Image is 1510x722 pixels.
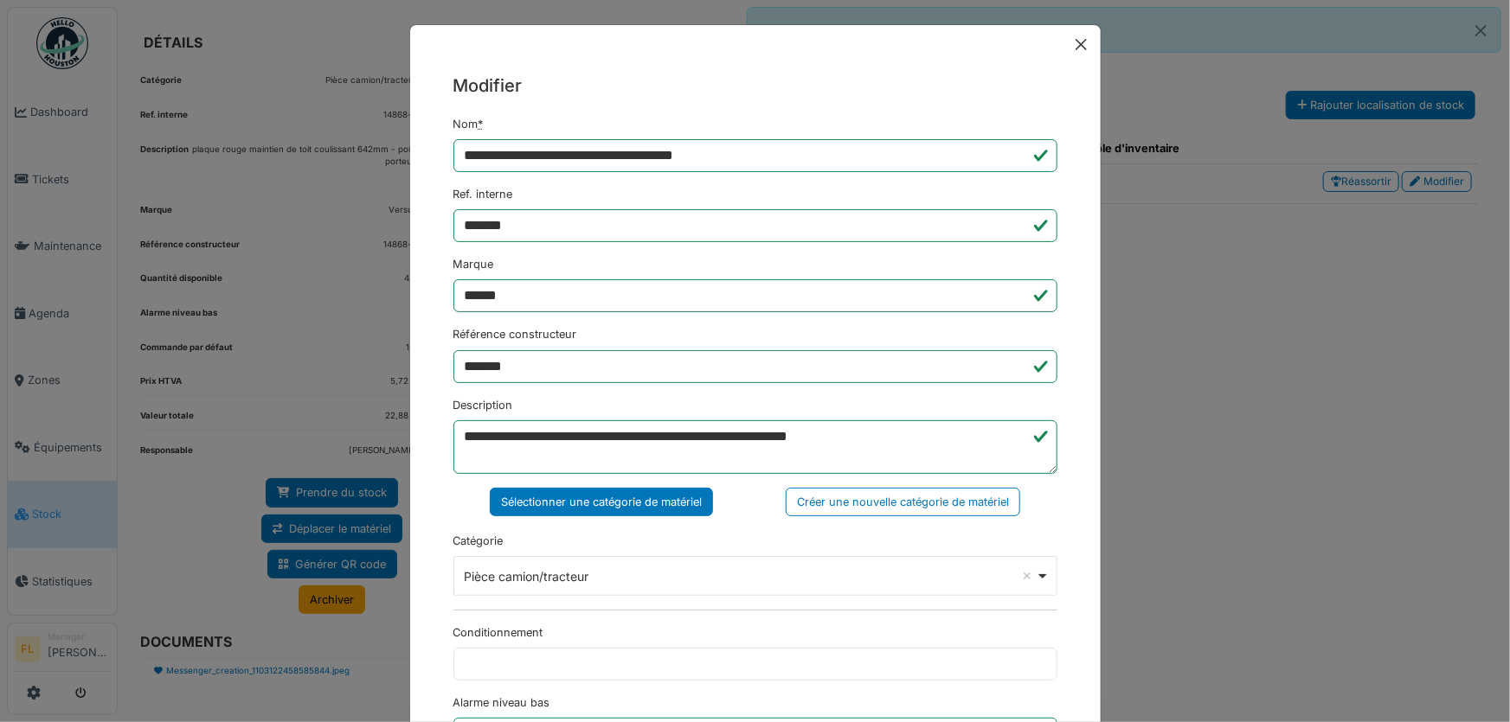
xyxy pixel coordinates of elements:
[490,488,713,516] div: Sélectionner une catégorie de matériel
[1018,567,1036,585] button: Remove item: '571'
[453,256,494,272] label: Marque
[453,116,484,132] label: Nom
[1069,32,1094,57] button: Close
[479,118,484,131] abbr: Requis
[464,567,1036,585] div: Pièce camion/tracteur
[453,73,1057,99] h5: Modifier
[453,326,577,342] label: Référence constructeur
[453,186,513,202] label: Ref. interne
[453,694,550,711] label: Alarme niveau bas
[786,488,1020,516] div: Créer une nouvelle catégorie de matériel
[453,533,504,549] label: Catégorie
[453,397,513,413] label: Description
[453,624,543,641] label: Conditionnement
